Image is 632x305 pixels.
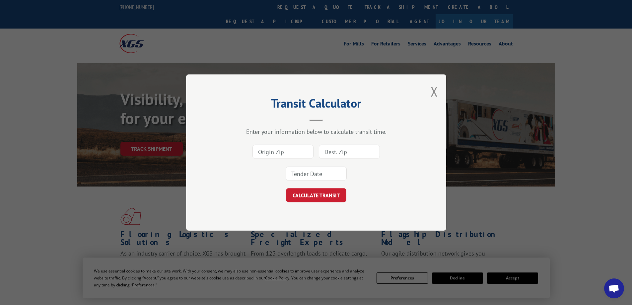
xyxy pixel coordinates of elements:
[604,278,624,298] a: Open chat
[252,145,314,159] input: Origin Zip
[219,99,413,111] h2: Transit Calculator
[319,145,380,159] input: Dest. Zip
[286,188,346,202] button: CALCULATE TRANSIT
[219,128,413,135] div: Enter your information below to calculate transit time.
[286,167,347,181] input: Tender Date
[431,83,438,100] button: Close modal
